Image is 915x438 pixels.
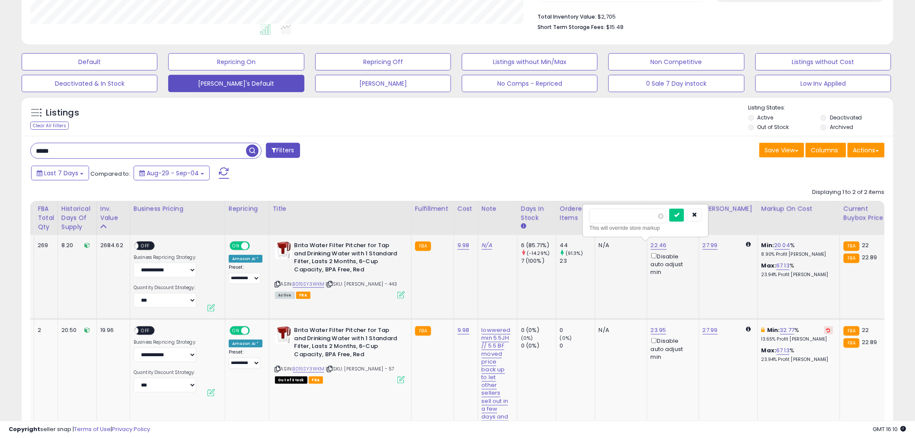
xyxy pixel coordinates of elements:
div: Fulfillment [415,204,450,213]
div: 6 (85.71%) [521,242,556,249]
span: FBA [309,377,323,384]
label: Business Repricing Strategy: [134,339,196,345]
div: 19.96 [100,326,123,334]
div: Cost [457,204,474,213]
span: 22 [862,241,869,249]
button: Filters [266,143,300,158]
p: 13.65% Profit [PERSON_NAME] [761,336,833,342]
div: % [761,262,833,278]
div: Disable auto adjust min [651,336,692,361]
div: Days In Stock [521,204,553,222]
span: Last 7 Days [44,169,78,177]
span: All listings that are currently out of stock and unavailable for purchase on Amazon [275,377,307,384]
label: Active [758,114,774,121]
label: Deactivated [830,114,862,121]
button: Actions [848,143,885,158]
span: | SKU: [PERSON_NAME] - 443 [326,280,397,287]
div: 23 [560,257,595,265]
span: 22 [862,326,869,334]
li: $2,705 [537,11,878,21]
span: All listings currently available for purchase on Amazon [275,292,295,299]
button: Last 7 Days [31,166,89,180]
button: Low Inv Applied [755,75,891,92]
div: 20.50 [61,326,90,334]
small: (0%) [560,335,572,341]
div: Historical Days Of Supply [61,204,93,232]
a: B015SY3WKM [293,280,325,288]
b: Short Term Storage Fees: [537,23,605,31]
button: Aug-29 - Sep-04 [134,166,210,180]
label: Out of Stock [758,123,789,131]
div: 2 [38,326,51,334]
label: Archived [830,123,853,131]
div: Amazon AI * [229,340,262,348]
a: 23.95 [651,326,666,335]
strong: Copyright [9,425,40,433]
h5: Listings [46,107,79,119]
button: Listings without Min/Max [462,53,598,71]
a: Privacy Policy [112,425,150,433]
span: 2025-09-12 16:10 GMT [873,425,906,433]
span: OFF [138,242,152,250]
a: 27.99 [703,326,718,335]
span: FBA [296,292,311,299]
b: Max: [761,261,777,270]
div: % [761,347,833,363]
button: Repricing On [168,53,304,71]
div: ASIN: [275,326,405,383]
div: Displaying 1 to 2 of 2 items [813,188,885,196]
span: OFF [138,327,152,335]
small: FBA [415,242,431,251]
div: 0 [560,342,595,350]
div: FBA Total Qty [38,204,54,232]
div: [PERSON_NAME] [703,204,754,213]
img: 41mV-n06nwL._SL40_.jpg [275,326,292,344]
div: 44 [560,242,595,249]
a: B015SY3WKM [293,365,325,373]
button: Non Competitive [608,53,744,71]
div: This will override store markup [589,224,702,232]
small: FBA [415,326,431,336]
button: Listings without Cost [755,53,891,71]
p: 8.90% Profit [PERSON_NAME] [761,251,833,258]
div: Markup on Cost [761,204,836,213]
b: Brita Water Filter Pitcher for Tap and Drinking Water with 1 Standard Filter, Lasts 2 Months, 6-C... [294,242,400,276]
small: (91.3%) [566,250,583,257]
span: $15.48 [606,23,624,31]
a: Terms of Use [74,425,111,433]
button: [PERSON_NAME]'s Default [168,75,304,92]
a: 9.98 [457,241,470,250]
span: Compared to: [90,170,130,178]
a: 67.13 [777,261,790,270]
span: OFF [249,327,262,335]
div: Inv. value [100,204,126,222]
a: 9.98 [457,326,470,335]
small: (0%) [521,335,533,341]
div: 8.20 [61,242,90,249]
a: 67.13 [777,346,790,355]
span: | SKU: [PERSON_NAME] - 57 [326,365,394,372]
p: Listing States: [749,104,893,112]
label: Quantity Discount Strategy: [134,370,196,376]
button: Deactivated & In Stock [22,75,157,92]
b: Max: [761,346,777,354]
div: Title [273,204,408,213]
div: 0 [560,326,595,334]
th: The percentage added to the cost of goods (COGS) that forms the calculator for Min & Max prices. [758,201,840,235]
div: % [761,242,833,258]
span: Aug-29 - Sep-04 [147,169,199,177]
small: FBA [844,242,860,251]
b: Min: [761,241,774,249]
button: [PERSON_NAME] [315,75,451,92]
div: Ordered Items [560,204,592,222]
a: 22.46 [651,241,667,250]
button: Default [22,53,157,71]
p: 23.94% Profit [PERSON_NAME] [761,357,833,363]
button: Columns [806,143,846,158]
b: Brita Water Filter Pitcher for Tap and Drinking Water with 1 Standard Filter, Lasts 2 Months, 6-C... [294,326,400,361]
div: Repricing [229,204,266,213]
div: seller snap | | [9,425,150,434]
label: Quantity Discount Strategy: [134,285,196,291]
div: 0 (0%) [521,342,556,350]
span: OFF [249,242,262,250]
